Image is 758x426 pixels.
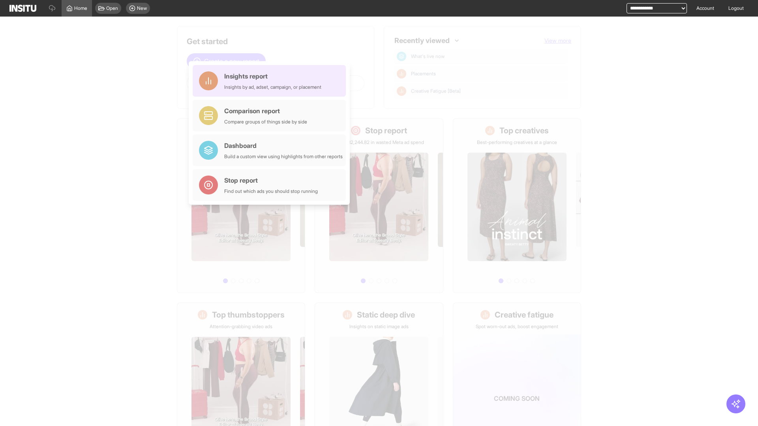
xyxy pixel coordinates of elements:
[106,5,118,11] span: Open
[74,5,87,11] span: Home
[224,106,307,116] div: Comparison report
[137,5,147,11] span: New
[224,153,343,160] div: Build a custom view using highlights from other reports
[224,84,321,90] div: Insights by ad, adset, campaign, or placement
[224,119,307,125] div: Compare groups of things side by side
[9,5,36,12] img: Logo
[224,176,318,185] div: Stop report
[224,188,318,194] div: Find out which ads you should stop running
[224,71,321,81] div: Insights report
[224,141,343,150] div: Dashboard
